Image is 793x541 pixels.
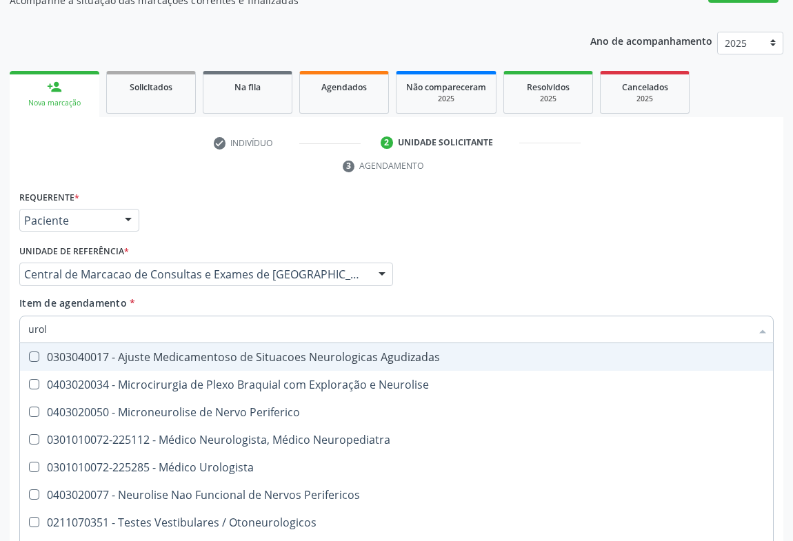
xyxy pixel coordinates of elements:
span: Central de Marcacao de Consultas e Exames de [GEOGRAPHIC_DATA] [24,267,365,281]
span: Solicitados [130,81,172,93]
input: Buscar por procedimentos [28,316,751,343]
div: person_add [47,79,62,94]
span: Item de agendamento [19,296,127,309]
div: 2025 [610,94,679,104]
div: 0301010072-225285 - Médico Urologista [28,462,765,473]
div: Nova marcação [19,98,90,108]
div: 2025 [406,94,486,104]
div: 0211070351 - Testes Vestibulares / Otoneurologicos [28,517,765,528]
div: 0403020077 - Neurolise Nao Funcional de Nervos Perifericos [28,489,765,500]
label: Unidade de referência [19,241,129,263]
div: 0403020034 - Microcirurgia de Plexo Braquial com Exploração e Neurolise [28,379,765,390]
span: Paciente [24,214,111,227]
div: 0303040017 - Ajuste Medicamentoso de Situacoes Neurologicas Agudizadas [28,351,765,363]
div: 2 [381,136,393,149]
span: Na fila [234,81,261,93]
p: Ano de acompanhamento [590,32,712,49]
span: Resolvidos [527,81,570,93]
span: Não compareceram [406,81,486,93]
span: Cancelados [622,81,668,93]
div: 2025 [514,94,583,104]
div: 0301010072-225112 - Médico Neurologista, Médico Neuropediatra [28,434,765,445]
span: Agendados [321,81,367,93]
label: Requerente [19,187,79,209]
div: Unidade solicitante [398,136,493,149]
div: 0403020050 - Microneurolise de Nervo Periferico [28,407,765,418]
